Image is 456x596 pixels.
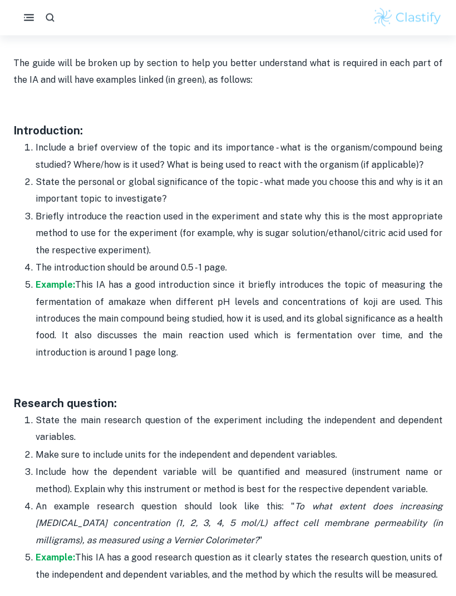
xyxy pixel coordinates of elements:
p: An example research question should look like this: " " [36,499,443,549]
p: Briefly introduce the reaction used in the experiment and state why this is the most appropriate ... [36,209,443,259]
p: Include a brief overview of the topic and its importance - what is the organism/compound being st... [36,140,443,174]
a: Example: [36,280,75,291]
h3: Research question: [13,395,443,412]
p: State the personal or global significance of the topic - what made you choose this and why is it ... [36,174,443,208]
h3: Introduction: [13,123,443,139]
p: Make sure to include units for the independent and dependent variables. [36,447,443,464]
p: The introduction should be around 0.5 - 1 page. [36,260,443,277]
i: To what extent does increasing [MEDICAL_DATA] concentration (1, 2, 3, 4, 5 mol/L) affect cell mem... [36,502,443,546]
p: This IA has a good research question as it clearly states the research question, units of the ind... [36,550,443,584]
p: This IA has a good introduction since it briefly introduces the topic of measuring the fermentati... [36,277,443,362]
a: Example: [36,553,75,563]
img: Clastify logo [372,7,443,29]
p: Include how the dependent variable will be quantified and measured (instrument name or method). E... [36,464,443,498]
p: State the main research question of the experiment including the independent and dependent variab... [36,413,443,447]
p: The guide will be broken up by section to help you better understand what is required in each par... [13,56,443,89]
